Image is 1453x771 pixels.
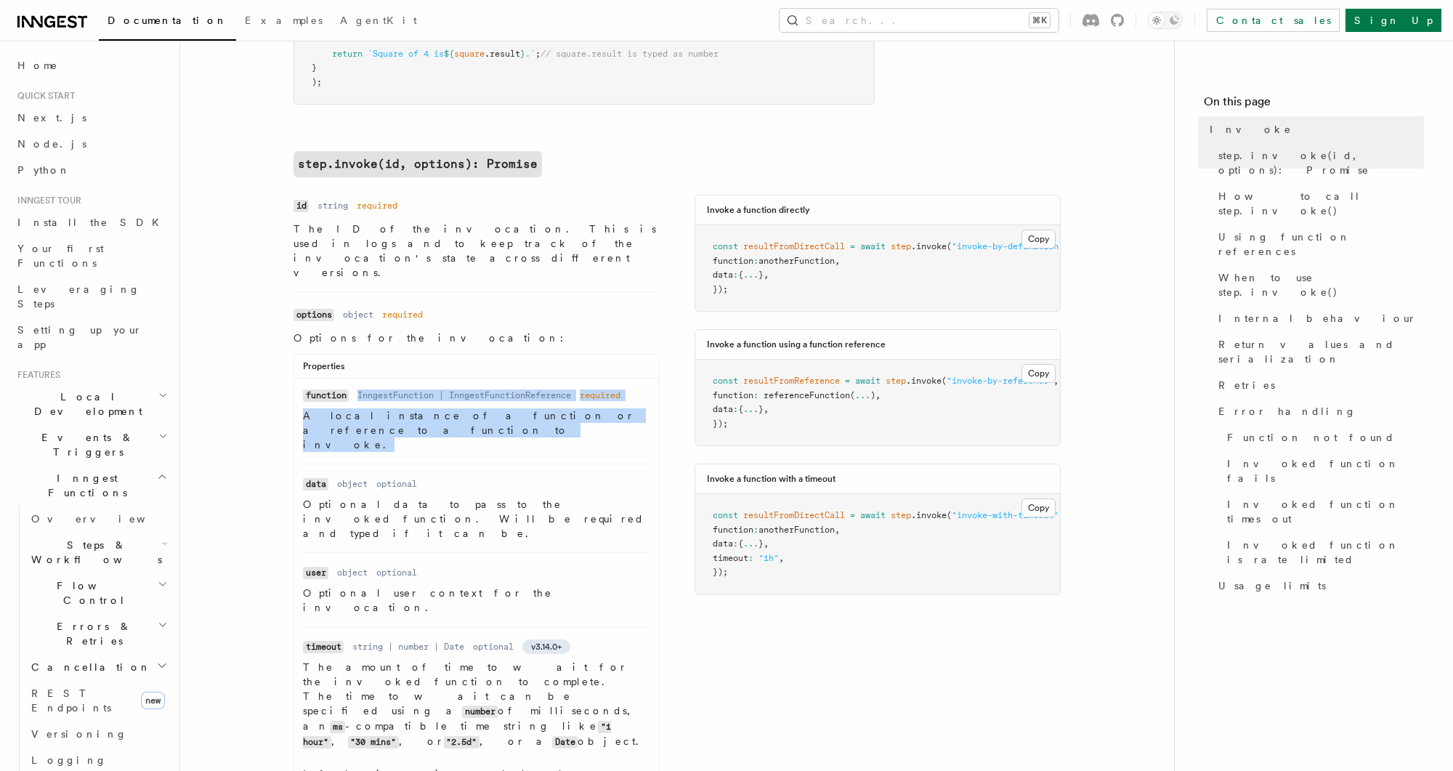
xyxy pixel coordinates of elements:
[1213,265,1424,305] a: When to use step.invoke()
[911,241,947,251] span: .invoke
[764,270,769,280] span: ,
[17,283,140,310] span: Leveraging Steps
[1213,331,1424,372] a: Return values and serialization
[1021,364,1056,383] button: Copy
[713,553,748,563] span: timeout
[733,270,738,280] span: :
[17,164,70,176] span: Python
[743,404,758,414] span: ...
[12,471,157,500] span: Inngest Functions
[31,687,111,714] span: REST Endpoints
[713,376,738,386] span: const
[25,532,171,573] button: Steps & Workflows
[17,112,86,124] span: Next.js
[1218,337,1424,366] span: Return values and serialization
[303,586,650,615] p: Optional user context for the invocation.
[1204,116,1424,142] a: Invoke
[332,49,363,59] span: return
[753,256,758,266] span: :
[303,408,650,452] p: A local instance of a function or a reference to a function to invoke.
[303,660,650,749] p: The amount of time to wait for the invoked function to complete. The time to wait can be specifie...
[947,376,1053,386] span: "invoke-by-reference"
[911,510,947,520] span: .invoke
[303,497,650,541] p: Optional data to pass to the invoked function. Will be required and typed if it can be.
[1227,456,1424,485] span: Invoked function fails
[303,478,328,491] code: data
[764,404,769,414] span: ,
[1218,578,1326,593] span: Usage limits
[12,424,171,465] button: Events & Triggers
[713,241,738,251] span: const
[294,151,542,177] code: step.invoke(id, options): Promise
[294,360,659,379] div: Properties
[1213,305,1424,331] a: Internal behaviour
[1218,378,1275,392] span: Retries
[707,204,810,216] h3: Invoke a function directly
[835,525,840,535] span: ,
[294,331,660,345] p: Options for the invocation:
[520,49,525,59] span: }
[1210,122,1292,137] span: Invoke
[743,270,758,280] span: ...
[141,692,165,709] span: new
[1059,376,1064,386] span: {
[31,754,107,766] span: Logging
[707,339,886,350] h3: Invoke a function using a function reference
[444,49,454,59] span: ${
[845,376,850,386] span: =
[31,728,127,740] span: Versioning
[1227,497,1424,526] span: Invoked function times out
[738,404,743,414] span: {
[25,506,171,532] a: Overview
[531,641,562,653] span: v3.14.0+
[12,209,171,235] a: Install the SDK
[1213,398,1424,424] a: Error handling
[1218,189,1424,218] span: How to call step.invoke()
[12,105,171,131] a: Next.js
[245,15,323,26] span: Examples
[294,309,334,321] code: options
[12,384,171,424] button: Local Development
[886,376,906,386] span: step
[541,49,719,59] span: // square.result is typed as number
[376,478,417,490] dd: optional
[1021,230,1056,249] button: Copy
[835,256,840,266] span: ,
[108,15,227,26] span: Documentation
[707,473,835,485] h3: Invoke a function with a timeout
[850,510,855,520] span: =
[758,525,835,535] span: anotherFunction
[31,513,181,525] span: Overview
[303,721,611,748] code: "1 hour"
[748,553,753,563] span: :
[850,390,855,400] span: (
[1218,230,1424,259] span: Using function references
[952,241,1064,251] span: "invoke-by-definition"
[942,376,947,386] span: (
[1053,376,1059,386] span: ,
[870,390,875,400] span: )
[17,58,58,73] span: Home
[764,538,769,549] span: ,
[738,270,743,280] span: {
[743,510,845,520] span: resultFromDirectCall
[952,510,1059,520] span: "invoke-with-timeout"
[1029,13,1050,28] kbd: ⌘K
[485,49,520,59] span: .result
[12,131,171,157] a: Node.js
[713,284,728,294] span: });
[25,613,171,654] button: Errors & Retries
[738,538,743,549] span: {
[713,510,738,520] span: const
[25,573,171,613] button: Flow Control
[860,241,886,251] span: await
[753,525,758,535] span: :
[25,619,158,648] span: Errors & Retries
[17,243,104,269] span: Your first Functions
[317,200,348,211] dd: string
[303,641,344,653] code: timeout
[1204,93,1424,116] h4: On this page
[337,478,368,490] dd: object
[1227,430,1395,445] span: Function not found
[713,270,733,280] span: data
